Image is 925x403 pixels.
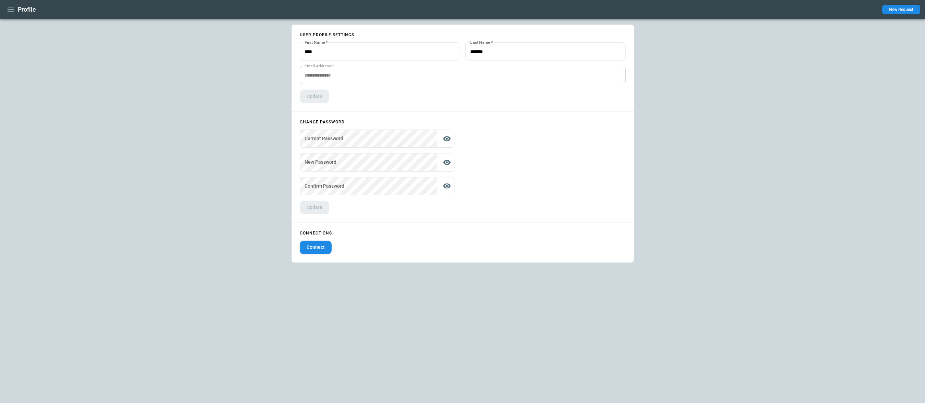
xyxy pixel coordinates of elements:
button: display the password [440,156,454,169]
button: display the password [440,179,454,193]
label: Last Name [470,39,493,45]
div: This is the email address linked to your Aerios account. It's used for signing in and cannot be e... [300,66,626,84]
p: User profile settings [300,33,626,37]
label: First Name [305,39,327,45]
button: Connect [300,241,332,254]
button: New Request [882,5,920,14]
h1: Profile [18,5,36,14]
button: display the password [440,132,454,146]
p: Connections [300,231,626,235]
label: Email Address [305,63,334,69]
p: Change password [300,120,454,124]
